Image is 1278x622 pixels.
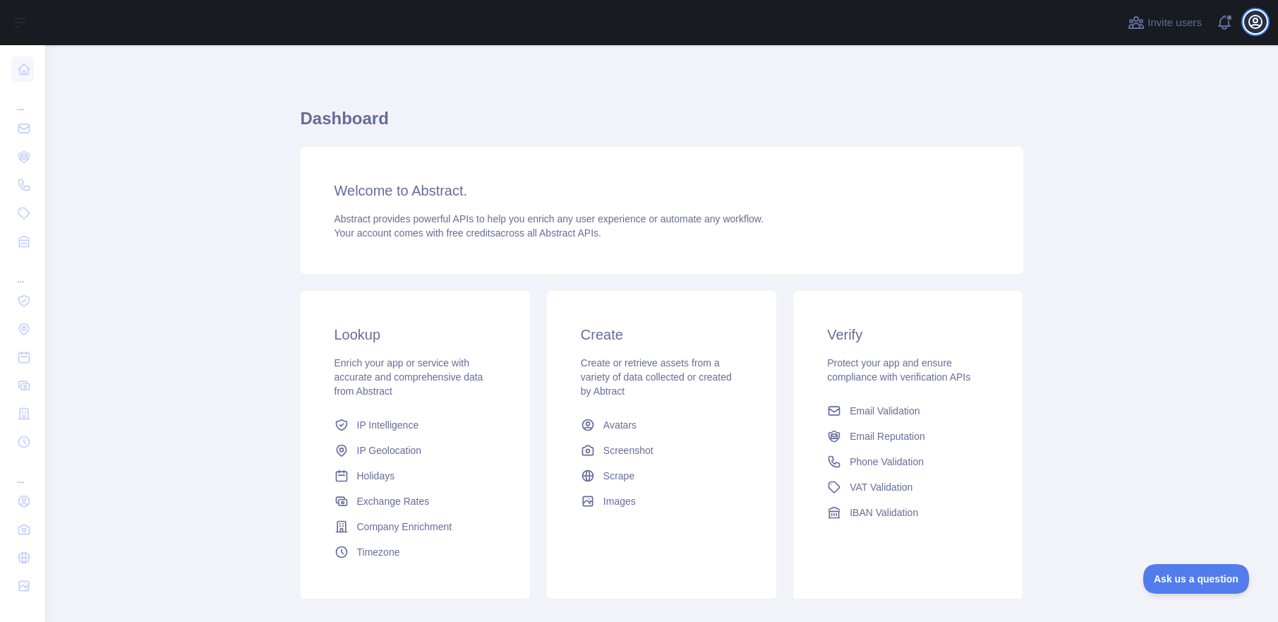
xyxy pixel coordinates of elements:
[329,412,502,438] a: IP Intelligence
[301,107,1023,141] h1: Dashboard
[581,325,742,345] h3: Create
[329,539,502,565] a: Timezone
[850,506,918,520] span: IBAN Validation
[575,438,748,463] a: Screenshot
[603,494,636,508] span: Images
[329,489,502,514] a: Exchange Rates
[827,325,989,345] h3: Verify
[334,213,764,225] span: Abstract provides powerful APIs to help you enrich any user experience or automate any workflow.
[329,438,502,463] a: IP Geolocation
[357,469,395,483] span: Holidays
[334,357,483,397] span: Enrich your app or service with accurate and comprehensive data from Abstract
[821,424,994,449] a: Email Reputation
[850,455,924,469] span: Phone Validation
[821,500,994,525] a: IBAN Validation
[850,480,912,494] span: VAT Validation
[575,489,748,514] a: Images
[1147,15,1202,31] span: Invite users
[11,457,34,486] div: ...
[357,520,452,534] span: Company Enrichment
[447,227,495,239] span: free credits
[1143,564,1250,594] iframe: Toggle Customer Support
[827,357,970,383] span: Protect your app and ensure compliance with verification APIs
[821,449,994,474] a: Phone Validation
[850,429,925,443] span: Email Reputation
[821,398,994,424] a: Email Validation
[1125,11,1205,34] button: Invite users
[603,418,637,432] span: Avatars
[850,404,920,418] span: Email Validation
[357,443,422,457] span: IP Geolocation
[581,357,732,397] span: Create or retrieve assets from a variety of data collected or created by Abtract
[329,514,502,539] a: Company Enrichment
[329,463,502,489] a: Holidays
[11,257,34,285] div: ...
[575,463,748,489] a: Scrape
[603,443,653,457] span: Screenshot
[357,418,419,432] span: IP Intelligence
[334,227,601,239] span: Your account comes with across all Abstract APIs.
[821,474,994,500] a: VAT Validation
[334,181,989,201] h3: Welcome to Abstract.
[357,494,430,508] span: Exchange Rates
[575,412,748,438] a: Avatars
[334,325,496,345] h3: Lookup
[357,545,400,559] span: Timezone
[11,85,34,113] div: ...
[603,469,634,483] span: Scrape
